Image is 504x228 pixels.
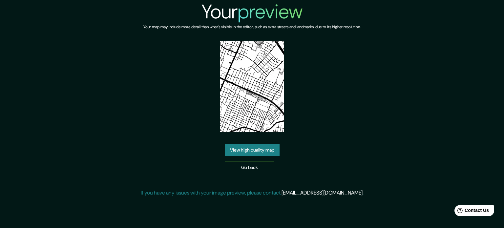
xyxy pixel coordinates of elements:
a: Go back [225,161,274,174]
h6: Your map may include more detail than what's visible in the editor, such as extra streets and lan... [143,24,361,31]
img: created-map-preview [220,41,284,132]
iframe: Help widget launcher [446,202,497,221]
a: View high quality map [225,144,280,156]
a: [EMAIL_ADDRESS][DOMAIN_NAME] [282,189,363,196]
p: If you have any issues with your image preview, please contact . [141,189,364,197]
